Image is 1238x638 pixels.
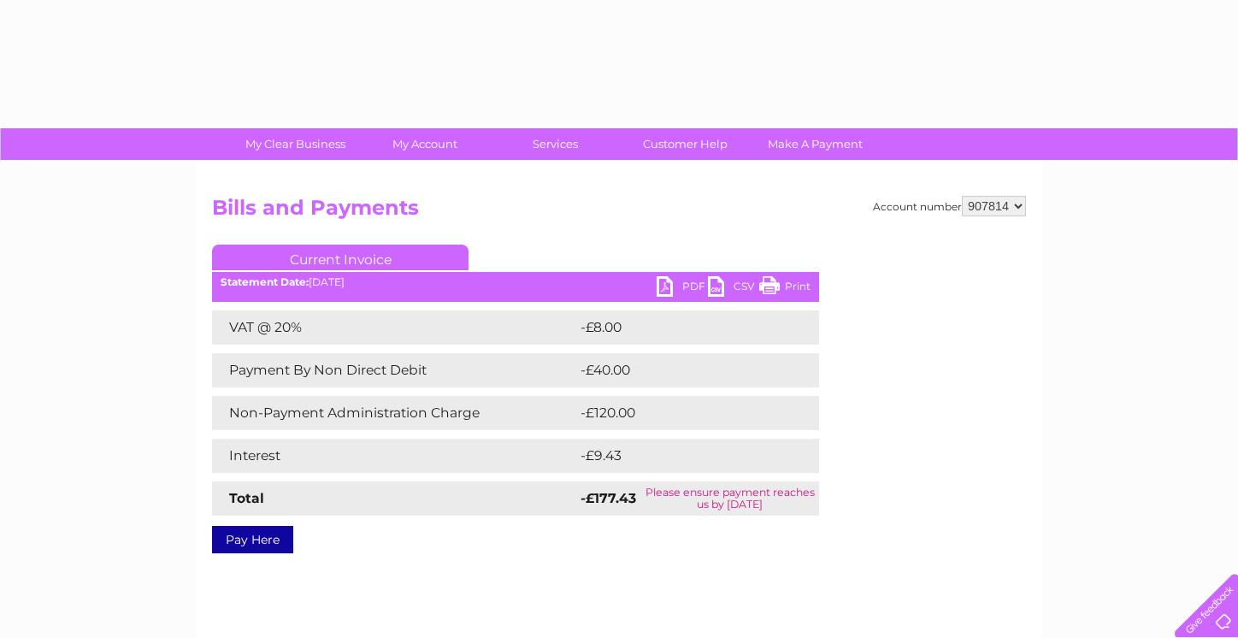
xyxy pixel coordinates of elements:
td: Interest [212,439,576,473]
a: PDF [657,276,708,301]
a: My Clear Business [225,128,366,160]
td: -£120.00 [576,396,790,430]
b: Statement Date: [221,275,309,288]
a: Pay Here [212,526,293,553]
a: Services [485,128,626,160]
td: VAT @ 20% [212,310,576,345]
a: Make A Payment [745,128,886,160]
h2: Bills and Payments [212,196,1026,228]
div: Account number [873,196,1026,216]
a: Customer Help [615,128,756,160]
td: -£9.43 [576,439,783,473]
td: -£8.00 [576,310,783,345]
strong: Total [229,490,264,506]
a: CSV [708,276,759,301]
td: Non-Payment Administration Charge [212,396,576,430]
a: My Account [355,128,496,160]
td: Payment By Non Direct Debit [212,353,576,387]
strong: -£177.43 [581,490,636,506]
td: Please ensure payment reaches us by [DATE] [640,481,819,516]
td: -£40.00 [576,353,788,387]
a: Current Invoice [212,245,469,270]
a: Print [759,276,811,301]
div: [DATE] [212,276,819,288]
